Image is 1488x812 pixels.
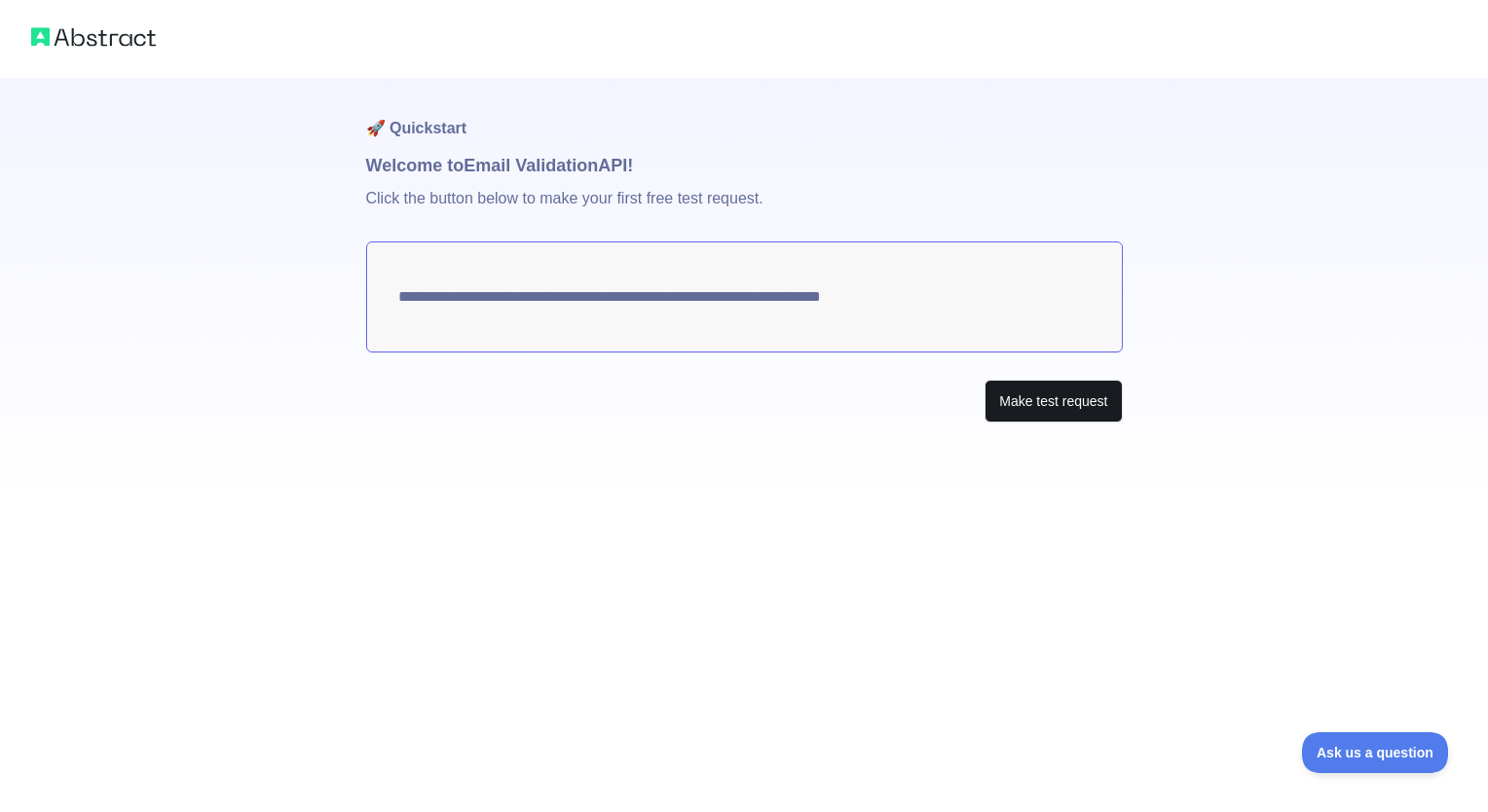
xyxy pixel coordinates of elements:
h1: 🚀 Quickstart [366,78,1123,152]
iframe: Toggle Customer Support [1302,732,1449,773]
p: Click the button below to make your first free test request. [366,179,1123,241]
h1: Welcome to Email Validation API! [366,152,1123,179]
img: Abstract logo [31,23,156,51]
button: Make test request [985,380,1122,424]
